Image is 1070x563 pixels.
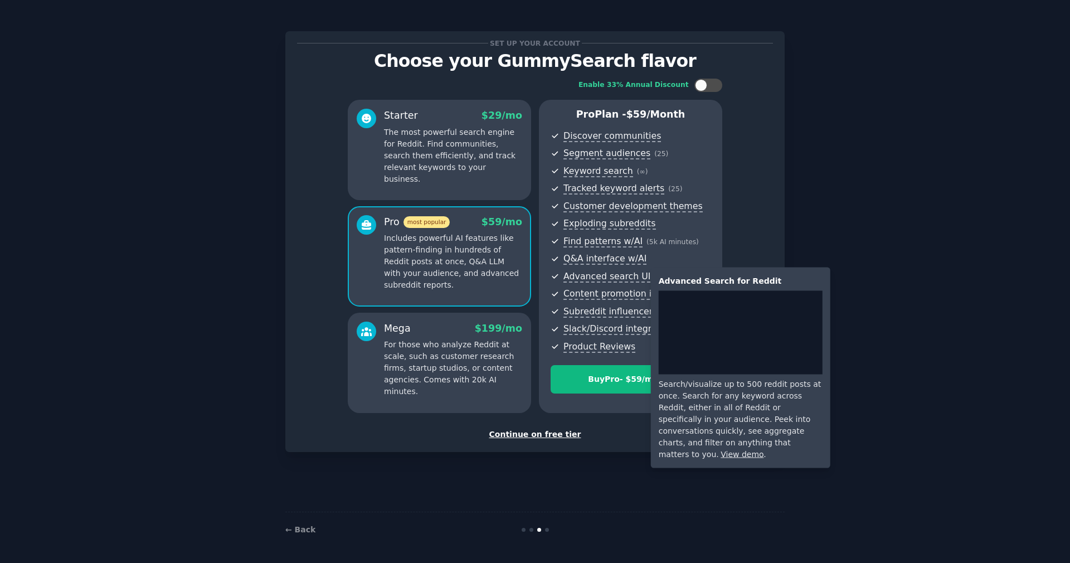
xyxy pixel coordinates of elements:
span: Find patterns w/AI [563,236,643,247]
span: Customer development themes [563,201,703,212]
p: Choose your GummySearch flavor [297,51,773,71]
a: View demo [721,450,763,459]
span: Segment audiences [563,148,650,159]
div: Enable 33% Annual Discount [578,80,689,90]
span: $ 59 /month [626,109,685,120]
div: Mega [384,322,411,336]
div: Pro [384,215,450,229]
span: Product Reviews [563,341,635,353]
span: Discover communities [563,130,661,142]
div: Starter [384,109,418,123]
p: For those who analyze Reddit at scale, such as customer research firms, startup studios, or conte... [384,339,522,397]
span: Subreddit influencers [563,306,657,318]
span: ( 25 ) [668,185,682,193]
button: BuyPro- $59/month [551,365,711,394]
span: Set up your account [488,37,582,49]
span: Exploding subreddits [563,218,655,230]
span: ( ∞ ) [637,168,648,176]
span: ( 5k AI minutes ) [646,238,699,246]
p: The most powerful search engine for Reddit. Find communities, search them efficiently, and track ... [384,127,522,185]
span: $ 59 /mo [481,216,522,227]
p: Pro Plan - [551,108,711,122]
span: Slack/Discord integration [563,323,674,335]
span: most popular [403,216,450,228]
span: Tracked keyword alerts [563,183,664,195]
span: $ 199 /mo [475,323,522,334]
div: Buy Pro - $ 59 /month [551,373,710,385]
iframe: YouTube video player [659,291,823,375]
p: Includes powerful AI features like pattern-finding in hundreds of Reddit posts at once, Q&A LLM w... [384,232,522,291]
span: Content promotion insights [563,288,683,300]
a: ← Back [285,525,315,534]
div: Advanced Search for Reddit [659,275,823,287]
span: Keyword search [563,166,633,177]
span: ( 25 ) [654,150,668,158]
span: Advanced search UI [563,271,650,283]
div: Continue on free tier [297,429,773,440]
span: Q&A interface w/AI [563,253,646,265]
span: $ 29 /mo [481,110,522,121]
div: Search/visualize up to 500 reddit posts at once. Search for any keyword across Reddit, either in ... [659,378,823,460]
